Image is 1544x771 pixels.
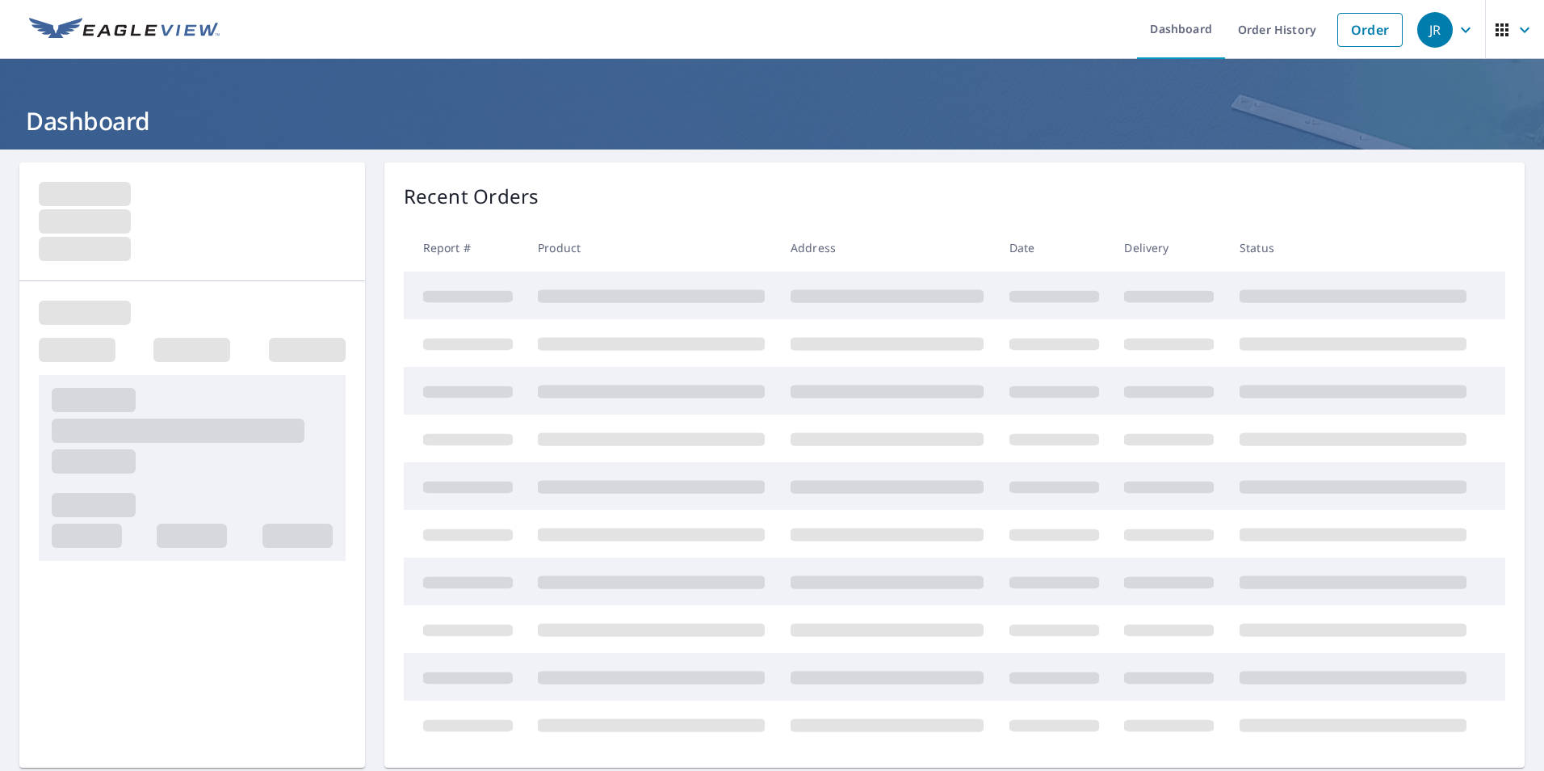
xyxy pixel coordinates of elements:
h1: Dashboard [19,104,1525,137]
th: Delivery [1111,224,1227,272]
div: JR [1417,12,1453,48]
a: Order [1337,13,1403,47]
th: Address [778,224,996,272]
th: Status [1227,224,1479,272]
th: Product [525,224,778,272]
p: Recent Orders [404,182,539,211]
th: Date [996,224,1112,272]
img: EV Logo [29,18,220,42]
th: Report # [404,224,526,272]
